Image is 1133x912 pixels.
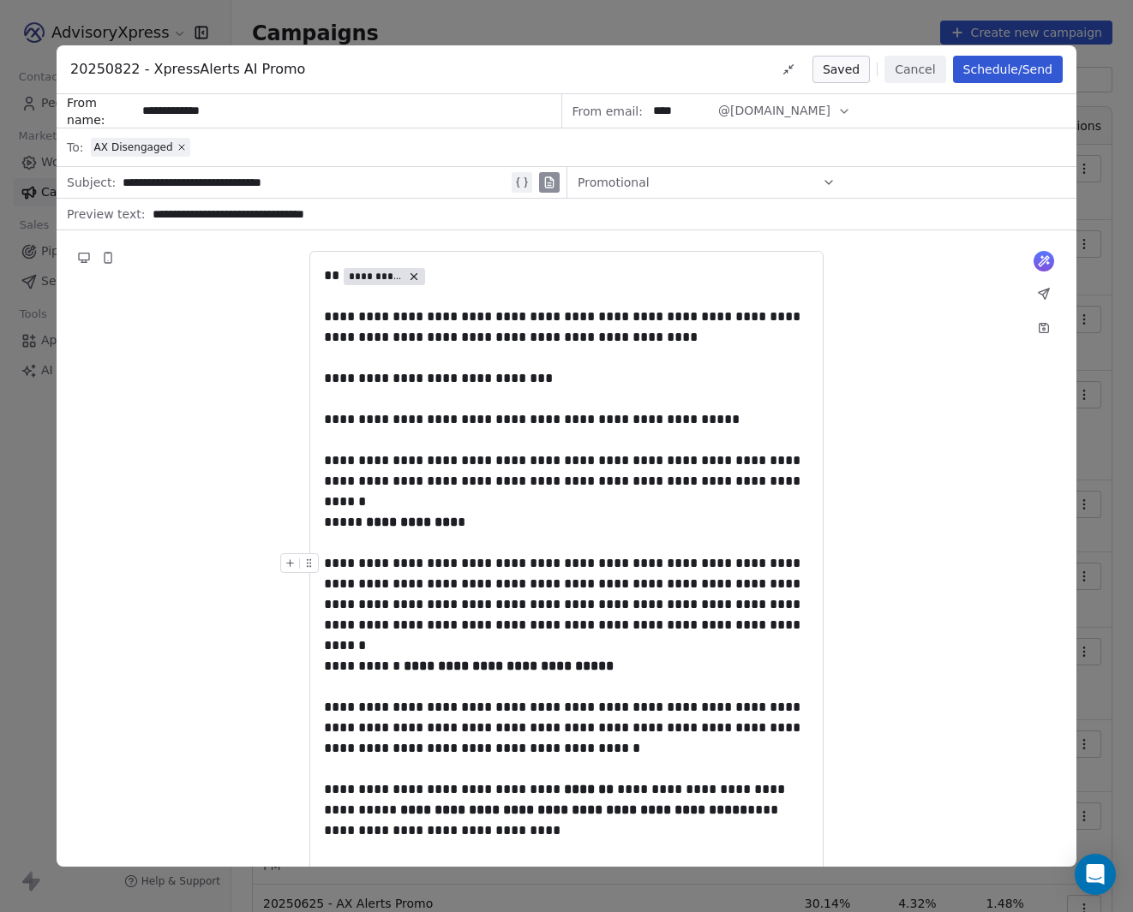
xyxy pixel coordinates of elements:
span: From name: [67,94,135,128]
span: Preview text: [67,206,145,228]
button: Schedule/Send [953,56,1063,83]
span: AX Disengaged [94,140,173,154]
span: @[DOMAIN_NAME] [718,102,830,120]
div: Open Intercom Messenger [1075,854,1116,895]
span: To: [67,139,83,156]
span: 20250822 - XpressAlerts AI Promo [70,59,305,80]
span: From email: [572,103,643,120]
button: Saved [812,56,870,83]
button: Cancel [884,56,945,83]
span: Promotional [578,174,650,191]
span: Subject: [67,174,116,196]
